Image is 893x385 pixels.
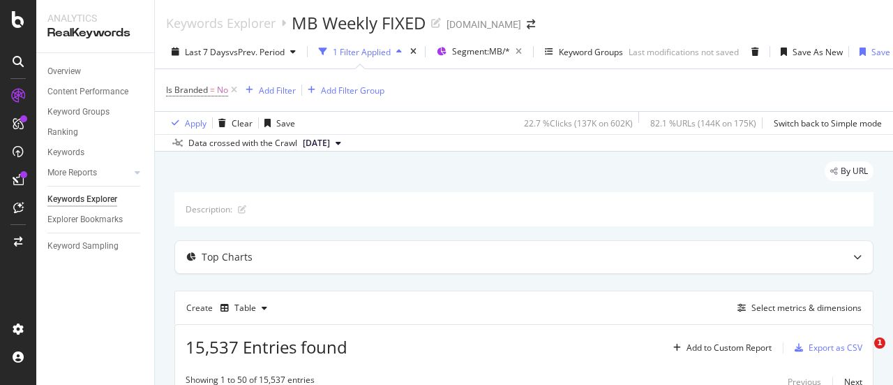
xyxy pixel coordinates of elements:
[524,117,633,129] div: 22.7 % Clicks ( 137K on 602K )
[185,46,230,58] span: Last 7 Days
[871,46,890,58] div: Save
[825,161,873,181] div: legacy label
[302,82,384,99] button: Add Filter Group
[841,167,868,175] span: By URL
[186,335,347,358] span: 15,537 Entries found
[47,212,144,227] a: Explorer Bookmarks
[47,125,78,140] div: Ranking
[210,84,215,96] span: =
[527,20,535,29] div: arrow-right-arrow-left
[188,137,297,150] div: Data crossed with the Crawl
[47,192,117,207] div: Keywords Explorer
[232,117,253,129] div: Clear
[47,64,144,79] a: Overview
[47,166,130,180] a: More Reports
[259,85,296,96] div: Add Filter
[321,85,384,96] div: Add Filter Group
[732,300,862,317] button: Select metrics & dimensions
[774,117,882,129] div: Switch back to Simple mode
[559,46,623,58] div: Keyword Groups
[333,46,391,58] div: 1 Filter Applied
[47,212,123,227] div: Explorer Bookmarks
[303,137,330,150] span: 2025 Jun. 24th
[313,41,407,63] button: 1 Filter Applied
[213,112,253,134] button: Clear
[47,145,84,160] div: Keywords
[47,64,81,79] div: Overview
[668,337,772,359] button: Add to Custom Report
[539,41,629,63] button: Keyword Groups
[809,342,862,354] div: Export as CSV
[202,250,253,264] div: Top Charts
[47,239,144,254] a: Keyword Sampling
[751,302,862,314] div: Select metrics & dimensions
[775,41,843,63] button: Save As New
[47,105,110,119] div: Keyword Groups
[47,166,97,180] div: More Reports
[166,112,207,134] button: Apply
[629,46,739,58] div: Last modifications not saved
[297,135,347,152] button: [DATE]
[234,304,256,312] div: Table
[292,11,426,35] div: MB Weekly FIXED
[240,82,296,99] button: Add Filter
[166,84,208,96] span: Is Branded
[768,112,882,134] button: Switch back to Simple mode
[846,337,879,371] iframe: Intercom live chat
[166,41,301,63] button: Last 7 DaysvsPrev. Period
[186,203,232,215] div: Description:
[47,85,144,99] a: Content Performance
[47,105,144,119] a: Keyword Groups
[276,117,295,129] div: Save
[789,337,862,359] button: Export as CSV
[874,337,885,349] span: 1
[452,45,510,57] span: Segment: MB/*
[446,17,521,31] div: [DOMAIN_NAME]
[793,46,843,58] div: Save As New
[185,117,207,129] div: Apply
[47,239,119,254] div: Keyword Sampling
[217,80,228,100] span: No
[166,15,276,31] a: Keywords Explorer
[47,192,144,207] a: Keywords Explorer
[686,344,772,352] div: Add to Custom Report
[230,46,285,58] span: vs Prev. Period
[47,25,143,41] div: RealKeywords
[854,41,890,63] button: Save
[186,297,273,319] div: Create
[47,125,144,140] a: Ranking
[650,117,756,129] div: 82.1 % URLs ( 144K on 175K )
[259,112,295,134] button: Save
[407,45,419,59] div: times
[47,145,144,160] a: Keywords
[47,11,143,25] div: Analytics
[431,41,527,63] button: Segment:MB/*
[47,85,128,99] div: Content Performance
[215,297,273,319] button: Table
